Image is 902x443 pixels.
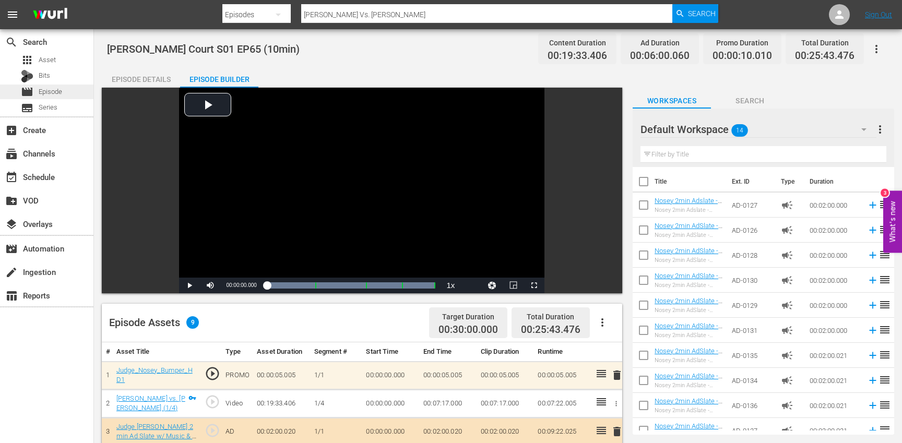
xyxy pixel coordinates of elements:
td: Video [221,389,253,417]
div: Default Workspace [640,115,876,144]
span: reorder [879,273,891,286]
span: Episode [39,87,62,97]
span: reorder [879,399,891,411]
td: 00:00:00.000 [362,361,419,389]
svg: Add to Episode [867,199,879,211]
td: 00:02:00.021 [805,368,863,393]
img: ans4CAIJ8jUAAAAAAAAAAAAAAAAAAAAAAAAgQb4GAAAAAAAAAAAAAAAAAAAAAAAAJMjXAAAAAAAAAAAAAAAAAAAAAAAAgAT5G... [25,3,75,27]
button: Playback Rate [440,278,461,293]
span: Bits [39,70,50,81]
div: Nosey 2min AdSlate - Keep Watching - Nosey_2min_AdSlate_JS-1797_MS-1708 - TEST non-Roku [655,382,723,389]
div: 3 [881,188,889,197]
div: Video Player [179,88,544,293]
div: Bits [21,70,33,82]
td: 00:07:22.005 [533,389,591,417]
td: 00:07:17.000 [477,389,534,417]
span: 00:25:43.476 [521,324,580,336]
th: Runtime [533,342,591,362]
span: reorder [879,298,891,311]
span: play_circle_outline [205,423,220,438]
span: Ingestion [5,266,18,279]
button: Episode Builder [180,67,258,88]
a: Sign Out [865,10,892,19]
button: Episode Details [102,67,180,88]
div: Nosey 2min Adslate - Keep Watching - JS-0196, SW-17157 TEST non-Roku [655,207,723,213]
svg: Add to Episode [867,325,879,336]
svg: Add to Episode [867,224,879,236]
td: 00:02:00.000 [805,193,863,218]
button: Jump To Time [482,278,503,293]
a: Nosey 2min AdSlate - KeepWatching - JS-1776 TEST non-Roku [655,222,722,245]
a: Nosey 2min AdSlate - Keep Watching - JS-1855 TEST non-Roku [655,247,722,270]
td: 00:02:00.021 [805,343,863,368]
a: Judge_Nosey_Bumper_HD1 [116,366,193,384]
td: AD-0130 [728,268,777,293]
div: Nosey 2min AdSlate - Keep Watching - JS-1855 TEST non-Roku [655,257,723,264]
button: Search [672,4,718,23]
th: Asset Duration [253,342,310,362]
td: AD-0134 [728,368,777,393]
button: Mute [200,278,221,293]
span: Search [5,36,18,49]
span: Ad [781,324,793,337]
td: 2 [102,389,112,417]
span: delete [611,425,623,438]
span: 00:00:10.010 [713,50,772,62]
td: AD-0137 [728,418,777,443]
span: play_circle_outline [205,394,220,410]
span: Search [711,94,789,107]
div: Nosey 2min AdSlate - Keep Watching - SW-18157, JS-0189 TEST non-Roku [655,332,723,339]
span: 00:06:00.060 [630,50,690,62]
span: 00:30:00.000 [438,324,498,336]
th: Type [775,167,803,196]
button: delete [611,368,623,383]
span: Asset [21,54,33,66]
div: Nosey 2min AdSlate - Keep Watching - JS-1901 TEST non-Roku [655,307,723,314]
span: Episode [21,86,33,98]
div: Ad Duration [630,35,690,50]
span: 00:19:33.406 [548,50,607,62]
svg: Add to Episode [867,300,879,311]
svg: Add to Episode [867,350,879,361]
div: Nosey 2min AdSlate - Keep Watching - Nosey_2min_ADSlate_JS-1795_MS-1736 - TEST non-Roku [655,357,723,364]
span: Ad [781,199,793,211]
span: 14 [731,119,748,141]
span: reorder [879,248,891,261]
th: Type [221,342,253,362]
span: reorder [879,198,891,211]
div: Content Duration [548,35,607,50]
span: delete [611,369,623,381]
td: 00:00:00.000 [362,389,419,417]
td: 1 [102,361,112,389]
a: Nosey 2min AdSlate - Keep Watching - Nosey_2min_AdSlate_JS-1797_MS-1708 - TEST non-Roku [655,372,722,411]
button: delete [611,424,623,439]
span: Channels [5,148,18,160]
button: Fullscreen [524,278,544,293]
span: 00:00:00.000 [226,282,256,288]
svg: Add to Episode [867,375,879,386]
th: Duration [803,167,866,196]
span: Ad [781,374,793,387]
span: Search [688,4,716,23]
svg: Add to Episode [867,400,879,411]
a: Nosey 2min AdSlate - Keep Watching - Nosey_2min_AdSlate_MS-1777_MS-1715 - TEST non-Roku [655,397,722,436]
td: 00:02:00.000 [805,218,863,243]
td: 00:02:00.000 [805,268,863,293]
td: 00:00:05.005 [419,361,477,389]
button: Play [179,278,200,293]
span: reorder [879,424,891,436]
td: 00:02:00.000 [805,293,863,318]
th: Title [655,167,726,196]
div: Nosey 2min AdSlate - Keep Watching - Nosey_2min_AdSlate_MS-1777_MS-1715 - TEST non-Roku [655,407,723,414]
button: more_vert [874,117,886,142]
span: Ad [781,274,793,286]
span: Series [21,102,33,114]
span: more_vert [874,123,886,136]
span: Workspaces [633,94,711,107]
td: AD-0127 [728,193,777,218]
td: 00:19:33.406 [253,389,310,417]
td: 00:00:05.005 [253,361,310,389]
a: Nosey 2min AdSlate - Keep Watching - SW-18157, JS-0189 TEST non-Roku [655,322,722,353]
td: 00:02:00.021 [805,418,863,443]
span: 9 [186,316,199,329]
